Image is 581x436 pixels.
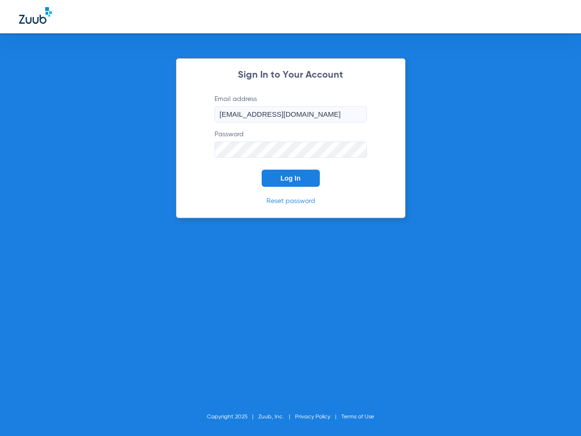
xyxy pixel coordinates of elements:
input: Password [214,142,367,158]
a: Reset password [266,198,315,204]
input: Email address [214,106,367,122]
iframe: Chat Widget [533,390,581,436]
h2: Sign In to Your Account [200,71,381,80]
button: Log In [262,170,320,187]
a: Terms of Use [341,414,374,420]
a: Privacy Policy [295,414,330,420]
label: Password [214,130,367,158]
li: Copyright 2025 [207,412,258,422]
li: Zuub, Inc. [258,412,295,422]
label: Email address [214,94,367,122]
span: Log In [281,174,301,182]
img: Zuub Logo [19,7,52,24]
